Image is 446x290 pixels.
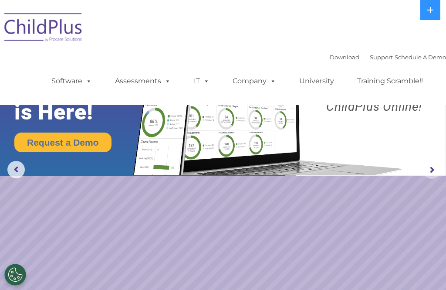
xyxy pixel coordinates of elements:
[224,72,285,90] a: Company
[4,264,26,286] button: Cookies Settings
[43,72,101,90] a: Software
[370,54,393,61] a: Support
[330,54,359,61] a: Download
[299,196,446,290] iframe: Chat Widget
[106,72,179,90] a: Assessments
[14,51,157,124] rs-layer: The Future of ChildPlus is Here!
[291,72,343,90] a: University
[348,72,432,90] a: Training Scramble!!
[308,56,440,113] rs-layer: Boost your productivity and streamline your success in ChildPlus Online!
[14,133,111,152] a: Request a Demo
[185,72,218,90] a: IT
[395,54,446,61] a: Schedule A Demo
[330,54,446,61] font: |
